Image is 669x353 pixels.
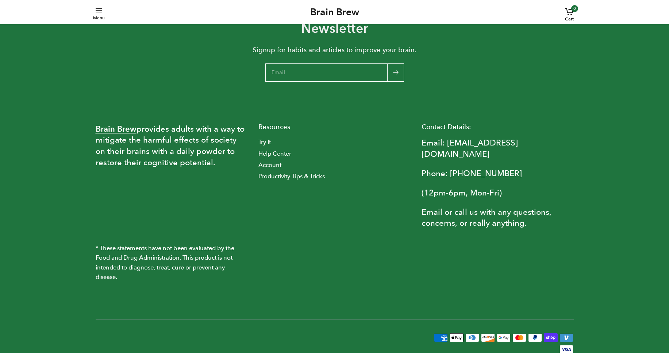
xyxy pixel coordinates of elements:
[258,150,291,158] a: Help Center
[96,124,137,134] a: Brain Brew
[422,187,574,199] p: (12pm-6pm, Mon-Fri)
[96,124,248,168] p: provides adults with a way to mitigate the harmful effects of society on their brains with a dail...
[422,207,574,229] p: Email or call us with any questions, concerns, or really anything.
[387,64,404,81] button: Enter your email
[422,168,574,179] p: Phone: [PHONE_NUMBER]
[101,44,568,55] p: Signup for habits and articles to improve your brain.
[258,172,325,180] a: Productivity Tips & Tricks
[96,244,248,282] p: * These statements have not been evaluated by the Food and Drug Administration. This product is n...
[258,124,411,131] button: Resources
[310,7,359,17] a: Brain Brew
[258,161,281,169] a: Account
[422,124,574,131] div: Contact Details:
[101,20,568,36] h3: Newsletter
[258,138,271,146] a: Try It
[565,16,574,23] p: Cart
[422,137,574,160] p: Email: [EMAIL_ADDRESS][DOMAIN_NAME]
[571,5,578,12] span: 0
[265,63,404,82] input: xxx@xxx.xxx
[93,15,105,22] p: Menu
[90,2,108,23] summary: Menu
